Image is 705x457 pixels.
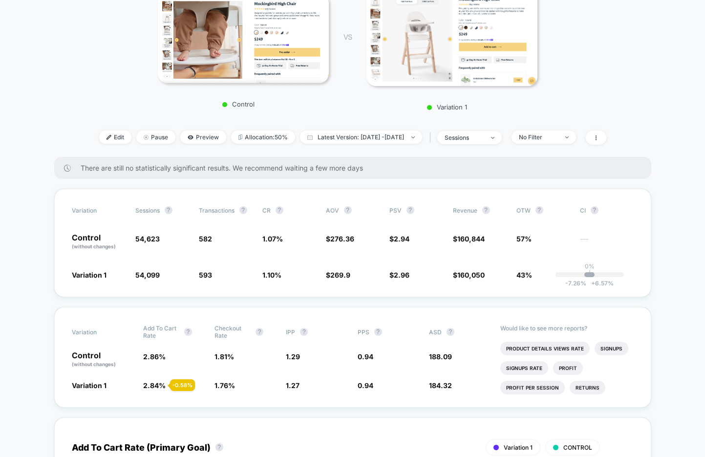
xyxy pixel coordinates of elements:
[374,328,382,336] button: ?
[570,381,605,394] li: Returns
[72,361,116,367] span: (without changes)
[153,100,324,108] p: Control
[286,352,300,361] span: 1.29
[326,207,339,214] span: AOV
[394,271,409,279] span: 2.96
[143,325,179,339] span: Add To Cart Rate
[389,207,402,214] span: PSV
[143,381,166,390] span: 2.84 %
[72,234,126,250] p: Control
[580,206,634,214] span: CI
[215,443,223,451] button: ?
[516,206,570,214] span: OTW
[256,328,263,336] button: ?
[585,262,595,270] p: 0%
[165,206,172,214] button: ?
[72,325,126,339] span: Variation
[81,164,632,172] span: There are still no statistically significant results. We recommend waiting a few more days
[429,381,452,390] span: 184.32
[457,235,485,243] span: 160,844
[457,271,485,279] span: 160,050
[136,131,175,144] span: Pause
[238,134,242,140] img: rebalance
[214,381,235,390] span: 1.76 %
[453,271,485,279] span: $
[72,271,107,279] span: Variation 1
[580,236,634,250] span: ---
[411,136,415,138] img: end
[358,381,373,390] span: 0.94
[307,135,313,140] img: calendar
[231,131,295,144] span: Allocation: 50%
[276,206,283,214] button: ?
[199,271,212,279] span: 593
[429,352,452,361] span: 188.09
[535,206,543,214] button: ?
[389,235,409,243] span: $
[72,206,126,214] span: Variation
[144,135,149,140] img: end
[184,328,192,336] button: ?
[262,235,283,243] span: 1.07 %
[565,280,586,287] span: -7.26 %
[500,325,634,332] p: Would like to see more reports?
[406,206,414,214] button: ?
[214,325,251,339] span: Checkout Rate
[286,328,295,336] span: IPP
[107,135,111,140] img: edit
[135,271,160,279] span: 54,099
[453,235,485,243] span: $
[516,271,532,279] span: 43%
[358,352,373,361] span: 0.94
[300,328,308,336] button: ?
[199,235,212,243] span: 582
[326,235,354,243] span: $
[429,328,442,336] span: ASD
[389,271,409,279] span: $
[199,207,235,214] span: Transactions
[591,280,595,287] span: +
[330,235,354,243] span: 276.36
[595,342,628,355] li: Signups
[500,361,548,375] li: Signups Rate
[491,137,494,139] img: end
[239,206,247,214] button: ?
[394,235,409,243] span: 2.94
[447,328,454,336] button: ?
[214,352,234,361] span: 1.81 %
[563,444,592,451] span: CONTROL
[143,352,166,361] span: 2.86 %
[330,271,350,279] span: 269.9
[553,361,583,375] li: Profit
[72,351,133,368] p: Control
[516,235,532,243] span: 57%
[99,131,131,144] span: Edit
[72,381,107,390] span: Variation 1
[445,134,484,141] div: sessions
[300,131,422,144] span: Latest Version: [DATE] - [DATE]
[135,235,160,243] span: 54,623
[591,206,598,214] button: ?
[482,206,490,214] button: ?
[504,444,533,451] span: Variation 1
[358,328,369,336] span: PPS
[589,270,591,277] p: |
[586,280,614,287] span: 6.57 %
[326,271,350,279] span: $
[344,206,352,214] button: ?
[72,243,116,249] span: (without changes)
[343,33,351,41] span: VS
[262,207,271,214] span: CR
[135,207,160,214] span: Sessions
[362,103,533,111] p: Variation 1
[262,271,281,279] span: 1.10 %
[565,136,569,138] img: end
[453,207,477,214] span: Revenue
[500,342,590,355] li: Product Details Views Rate
[519,133,558,141] div: No Filter
[427,131,437,145] span: |
[170,379,195,391] div: - 0.58 %
[286,381,299,390] span: 1.27
[500,381,565,394] li: Profit Per Session
[180,131,226,144] span: Preview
